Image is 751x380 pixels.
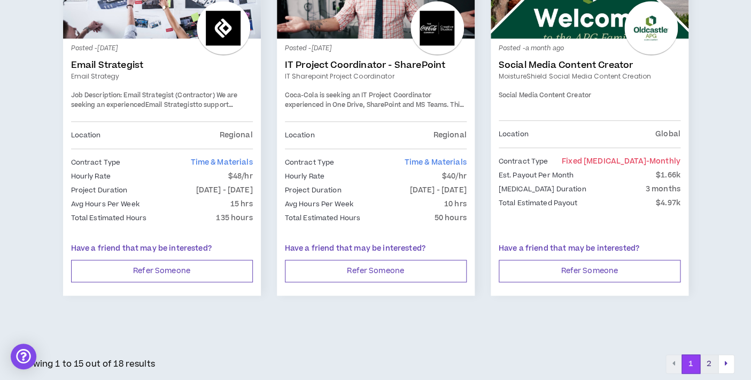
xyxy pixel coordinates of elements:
[71,198,140,210] p: Avg Hours Per Week
[499,197,578,209] p: Total Estimated Payout
[285,157,335,168] p: Contract Type
[71,184,128,196] p: Project Duration
[499,44,680,53] p: Posted - a month ago
[285,91,464,137] span: Coca-Cola is seeking an IT Project Coordinator experienced in One Drive, SharePoint and MS Teams....
[11,344,36,369] div: Open Intercom Messenger
[71,260,253,282] button: Refer Someone
[444,198,467,210] p: 10 hrs
[499,260,680,282] button: Refer Someone
[655,128,680,140] p: Global
[230,198,253,210] p: 15 hrs
[216,212,252,224] p: 135 hours
[434,212,466,224] p: 50 hours
[71,129,101,141] p: Location
[71,157,121,168] p: Contract Type
[499,243,680,254] p: Have a friend that may be interested?
[71,60,253,71] a: Email Strategist
[285,243,467,254] p: Have a friend that may be interested?
[228,170,253,182] p: $48/hr
[71,91,238,110] span: We are seeking an experienced
[285,260,467,282] button: Refer Someone
[645,183,680,195] p: 3 months
[71,44,253,53] p: Posted - [DATE]
[499,128,529,140] p: Location
[646,156,680,167] span: - monthly
[404,157,466,168] span: Time & Materials
[71,170,111,182] p: Hourly Rate
[499,183,586,195] p: [MEDICAL_DATA] Duration
[285,170,324,182] p: Hourly Rate
[499,60,680,71] a: Social Media Content Creator
[410,184,467,196] p: [DATE] - [DATE]
[562,156,680,167] span: Fixed [MEDICAL_DATA]
[285,198,353,210] p: Avg Hours Per Week
[196,184,253,196] p: [DATE] - [DATE]
[285,60,467,71] a: IT Project Coordinator - SharePoint
[499,72,680,81] a: MoistureShield Social Media Content Creation
[656,169,680,181] p: $1.66k
[17,358,155,370] p: Showing 1 to 15 out of 18 results
[285,129,315,141] p: Location
[71,72,253,81] a: Email Strategy
[442,170,467,182] p: $40/hr
[285,72,467,81] a: IT Sharepoint Project Coordinator
[499,169,574,181] p: Est. Payout Per Month
[499,156,548,167] p: Contract Type
[433,129,466,141] p: Regional
[285,184,342,196] p: Project Duration
[71,243,253,254] p: Have a friend that may be interested?
[285,212,361,224] p: Total Estimated Hours
[499,91,591,100] span: Social Media Content Creator
[219,129,252,141] p: Regional
[71,91,215,100] strong: Job Description: Email Strategist (Contractor)
[665,354,734,374] nav: pagination
[71,212,147,224] p: Total Estimated Hours
[656,197,680,209] p: $4.97k
[700,354,718,374] button: 2
[285,44,467,53] p: Posted - [DATE]
[145,100,196,110] strong: Email Strategist
[682,354,700,374] button: 1
[190,157,252,168] span: Time & Materials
